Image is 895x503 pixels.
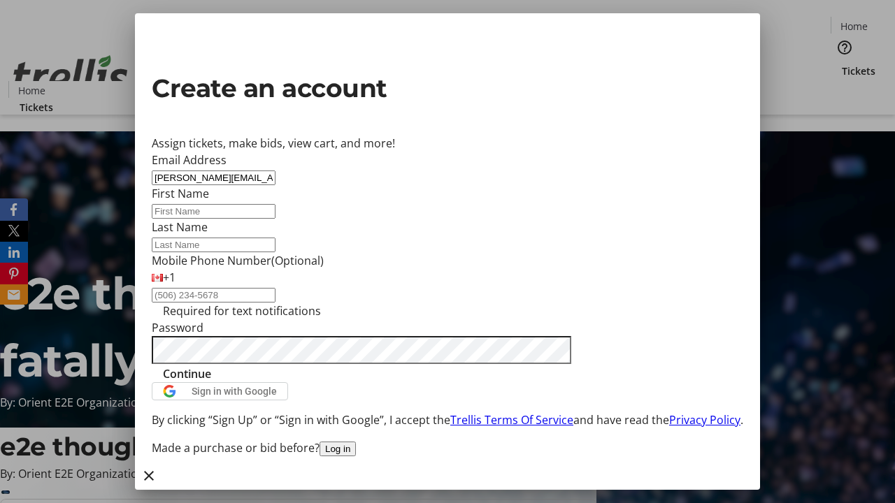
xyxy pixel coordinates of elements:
div: Made a purchase or bid before? [152,439,743,456]
button: Continue [152,365,222,382]
a: Privacy Policy [669,412,740,428]
button: Close [135,462,163,490]
input: First Name [152,204,275,219]
label: Last Name [152,219,208,235]
tr-hint: Required for text notifications [163,302,321,319]
input: Email Address [152,170,275,185]
label: First Name [152,186,209,201]
button: Log in [320,442,356,456]
a: Trellis Terms Of Service [450,412,573,428]
label: Password [152,320,203,335]
label: Mobile Phone Number (Optional) [152,253,324,268]
span: Continue [163,365,211,382]
span: Sign in with Google [192,386,277,397]
p: By clicking “Sign Up” or “Sign in with Google”, I accept the and have read the . [152,411,743,428]
input: Last Name [152,238,275,252]
div: Assign tickets, make bids, view cart, and more! [152,135,743,152]
h2: Create an account [152,69,743,107]
button: Sign in with Google [152,382,288,400]
label: Email Address [152,152,227,168]
input: (506) 234-5678 [152,288,275,302]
